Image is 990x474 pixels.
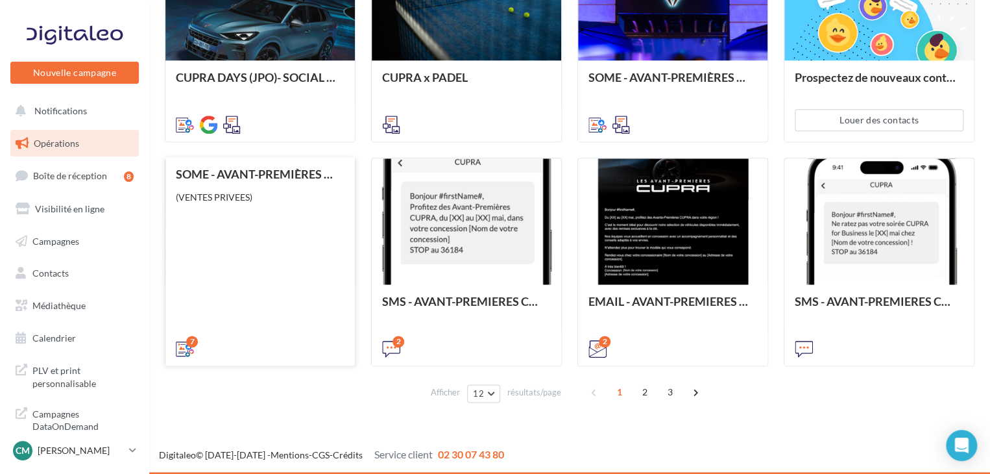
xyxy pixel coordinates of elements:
button: Notifications [8,97,136,125]
span: résultats/page [507,386,561,399]
span: Calendrier [32,332,76,343]
span: Notifications [34,105,87,116]
a: Campagnes DataOnDemand [8,400,141,438]
div: (VENTES PRIVEES) [176,191,344,204]
span: Visibilité en ligne [35,203,104,214]
a: Calendrier [8,325,141,352]
span: Médiathèque [32,300,86,311]
div: SMS - AVANT-PREMIERES CUPRA FOR BUSINESS (VENTES PRIVEES) [795,295,963,321]
a: Contacts [8,260,141,287]
span: 2 [634,382,655,403]
button: Nouvelle campagne [10,62,139,84]
span: Service client [374,448,433,460]
a: Crédits [333,449,363,460]
div: 2 [599,336,610,347]
a: Opérations [8,130,141,157]
a: Médiathèque [8,292,141,319]
a: Boîte de réception8 [8,162,141,190]
div: Open Intercom Messenger [946,430,977,461]
span: 1 [609,382,630,403]
span: Campagnes [32,235,79,246]
div: Prospectez de nouveaux contacts [795,71,963,97]
span: 02 30 07 43 80 [438,448,504,460]
a: Digitaleo [159,449,196,460]
span: Campagnes DataOnDemand [32,405,134,433]
div: 7 [186,336,198,347]
div: EMAIL - AVANT-PREMIERES CUPRA PART (VENTES PRIVEES) [588,295,757,321]
div: CUPRA x PADEL [382,71,551,97]
button: Louer des contacts [795,109,963,131]
a: CGS [312,449,330,460]
span: 3 [660,382,681,403]
a: Visibilité en ligne [8,195,141,223]
span: 12 [473,388,484,399]
div: SMS - AVANT-PREMIERES CUPRA PART (VENTES PRIVEES) [382,295,551,321]
a: Mentions [271,449,309,460]
a: Cm [PERSON_NAME] [10,438,139,463]
span: Afficher [431,386,460,399]
a: PLV et print personnalisable [8,356,141,395]
span: Boîte de réception [33,170,107,181]
p: [PERSON_NAME] [38,444,124,457]
a: Campagnes [8,228,141,255]
div: CUPRA DAYS (JPO)- SOCIAL MEDIA [176,71,344,97]
span: PLV et print personnalisable [32,362,134,390]
div: SOME - AVANT-PREMIÈRES CUPRA PART (VENTES PRIVEES) [176,168,344,181]
div: 8 [124,171,134,182]
div: SOME - AVANT-PREMIÈRES CUPRA FOR BUSINESS (VENTES PRIVEES) [588,71,757,97]
span: Opérations [34,138,79,149]
button: 12 [467,384,500,403]
span: © [DATE]-[DATE] - - - [159,449,504,460]
span: Contacts [32,268,69,279]
div: 2 [392,336,404,347]
span: Cm [16,444,30,457]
